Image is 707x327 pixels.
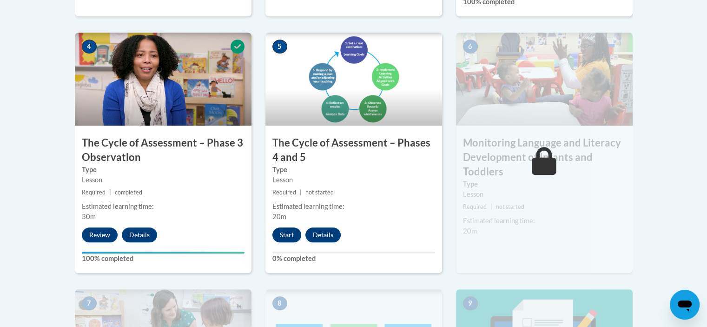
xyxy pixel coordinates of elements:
[82,213,96,220] span: 30m
[272,213,286,220] span: 20m
[463,203,487,210] span: Required
[82,252,244,254] div: Your progress
[272,227,301,242] button: Start
[82,296,97,310] span: 7
[82,40,97,53] span: 4
[272,296,287,310] span: 8
[463,189,626,200] div: Lesson
[272,201,435,212] div: Estimated learning time:
[272,254,435,264] label: 0% completed
[75,33,251,126] img: Course Image
[463,179,626,189] label: Type
[272,40,287,53] span: 5
[456,136,633,179] h3: Monitoring Language and Literacy Development of Infants and Toddlers
[463,227,477,235] span: 20m
[670,290,700,320] iframe: Button to launch messaging window
[265,136,442,165] h3: The Cycle of Assessment – Phases 4 and 5
[300,189,302,196] span: |
[456,33,633,126] img: Course Image
[272,189,296,196] span: Required
[496,203,524,210] span: not started
[272,175,435,185] div: Lesson
[82,201,244,212] div: Estimated learning time:
[305,189,334,196] span: not started
[82,254,244,264] label: 100% completed
[490,203,492,210] span: |
[82,189,106,196] span: Required
[463,40,478,53] span: 6
[109,189,111,196] span: |
[82,227,118,242] button: Review
[75,136,251,165] h3: The Cycle of Assessment – Phase 3 Observation
[272,165,435,175] label: Type
[115,189,142,196] span: completed
[82,175,244,185] div: Lesson
[82,165,244,175] label: Type
[122,227,157,242] button: Details
[305,227,341,242] button: Details
[265,33,442,126] img: Course Image
[463,216,626,226] div: Estimated learning time:
[463,296,478,310] span: 9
